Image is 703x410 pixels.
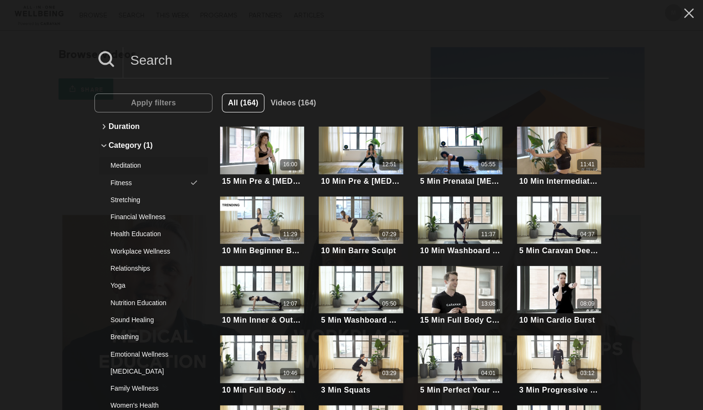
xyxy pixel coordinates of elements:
div: 11:29 [283,231,297,239]
div: 10 Min Intermediate Barre [519,177,599,186]
button: [MEDICAL_DATA] [99,363,208,380]
div: 04:01 [481,369,495,377]
div: 15 Min Pre & [MEDICAL_DATA]: Conditioning Workout [222,177,302,186]
button: Sound Healing [99,311,208,328]
div: 10 Min Beginner Barre [222,246,302,255]
div: 5 Min Caravan Deep Stretch [519,246,599,255]
button: All (164) [222,94,264,112]
input: Search [123,47,609,73]
div: 04:37 [580,231,594,239]
div: Yoga [110,281,189,290]
a: 15 Min Full Body Circuit13:0815 Min Full Body Circuit [418,266,502,326]
button: Nutrition Education [99,294,208,311]
div: Women's Health [110,401,189,410]
button: Emotional Wellness [99,346,208,363]
div: Workplace Wellness [110,247,189,256]
a: 10 Min Full Body Workout10:4610 Min Full Body Workout [220,335,304,395]
button: Videos (164) [264,94,322,112]
a: 5 Min Caravan Deep Stretch04:375 Min Caravan Deep Stretch [517,196,601,256]
div: 10 Min Pre & [MEDICAL_DATA]: Booty Burn Workout [321,177,401,186]
div: Meditation [110,161,189,170]
a: 10 Min Beginner Barre11:2910 Min Beginner Barre [220,196,304,256]
button: Fitness [99,174,208,191]
div: 07:29 [382,231,396,239]
button: Family Wellness [99,380,208,397]
div: Relationships [110,264,189,273]
div: Nutrition Education [110,298,189,307]
div: Fitness [110,178,189,188]
button: Relationships [99,260,208,277]
button: Workplace Wellness [99,243,208,260]
div: 5 Min Washboard Abs Workout [321,316,401,325]
a: 10 Min Pre & Postnatal: Booty Burn Workout12:5110 Min Pre & [MEDICAL_DATA]: Booty Burn Workout [319,127,403,187]
div: 3 Min Progressive Push Ups [519,385,599,394]
div: Health Education [110,229,189,239]
div: 5 Min Prenatal [MEDICAL_DATA] [420,177,500,186]
div: 13:08 [481,300,495,308]
div: Stretching [110,195,189,205]
div: Sound Healing [110,315,189,325]
div: [MEDICAL_DATA] [110,367,189,376]
div: 10 Min Full Body Workout [222,385,302,394]
a: 10 Min Cardio Burst08:0910 Min Cardio Burst [517,266,601,326]
div: 12:07 [283,300,297,308]
button: Yoga [99,277,208,294]
div: 05:50 [382,300,396,308]
a: 5 Min Perfect Your Push Up04:015 Min Perfect Your Push Up [418,335,502,395]
span: All (164) [228,99,258,107]
a: 10 Min Intermediate Barre11:4110 Min Intermediate Barre [517,127,601,187]
div: 10 Min Inner & Outer Thigh Sequence [222,316,302,325]
button: Health Education [99,225,208,242]
div: Financial Wellness [110,212,189,222]
button: Financial Wellness [99,208,208,225]
div: 10 Min Washboard Abs Workout [420,246,500,255]
a: 10 Min Washboard Abs Workout 11:3710 Min Washboard Abs Workout [418,196,502,256]
a: 5 Min Prenatal Diaphragmatic Breathing05:555 Min Prenatal [MEDICAL_DATA] [418,127,502,187]
button: Category (1) [99,136,208,155]
div: 10 Min Cardio Burst [519,316,595,325]
div: Family Wellness [110,384,189,393]
div: 15 Min Full Body Circuit [420,316,500,325]
a: 3 Min Squats03:293 Min Squats [319,335,403,395]
div: 10 Min Barre Sculpt [321,246,396,255]
a: 15 Min Pre & Postnatal: Conditioning Workout 16:0015 Min Pre & [MEDICAL_DATA]: Conditioning Workout [220,127,304,187]
div: 3 Min Squats [321,385,371,394]
div: 03:12 [580,369,594,377]
button: Duration [99,117,208,136]
button: Meditation [99,157,208,174]
a: 10 Min Inner & Outer Thigh Sequence12:0710 Min Inner & Outer Thigh Sequence [220,266,304,326]
a: 3 Min Progressive Push Ups03:123 Min Progressive Push Ups [517,335,601,395]
div: 12:51 [382,161,396,169]
a: 5 Min Washboard Abs Workout05:505 Min Washboard Abs Workout [319,266,403,326]
button: Stretching [99,191,208,208]
button: Breathing [99,328,208,345]
div: 11:41 [580,161,594,169]
div: Emotional Wellness [110,350,189,359]
a: 10 Min Barre Sculpt07:2910 Min Barre Sculpt [319,196,403,256]
div: 05:55 [481,161,495,169]
div: 10:46 [283,369,297,377]
div: Breathing [110,332,189,342]
div: 16:00 [283,161,297,169]
div: 08:09 [580,300,594,308]
div: 03:29 [382,369,396,377]
div: 11:37 [481,231,495,239]
div: 5 Min Perfect Your Push Up [420,385,500,394]
span: Videos (164) [271,99,316,107]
